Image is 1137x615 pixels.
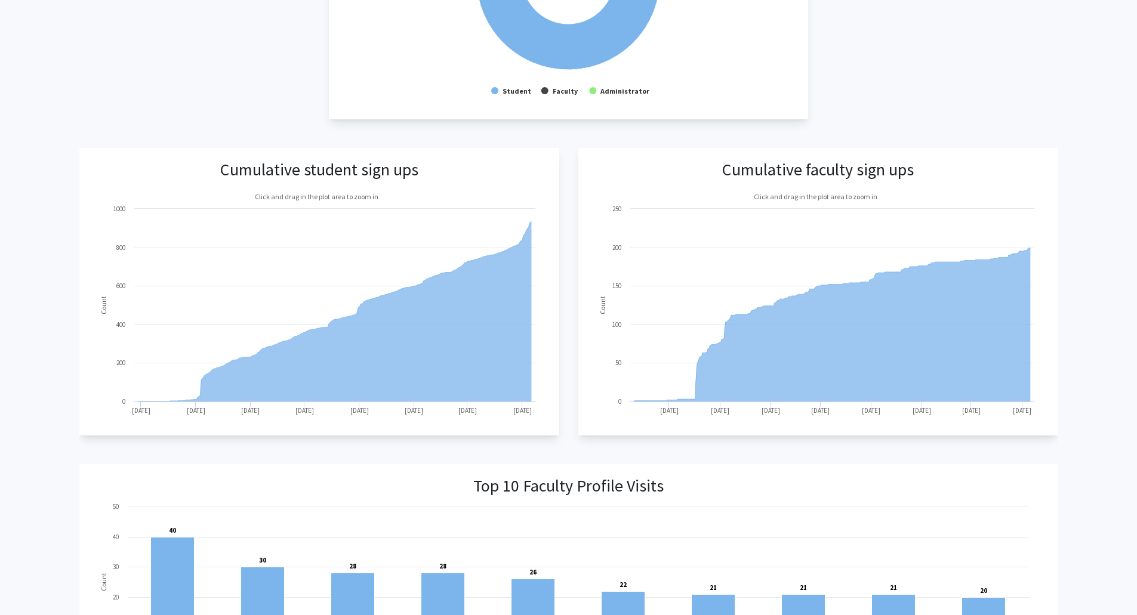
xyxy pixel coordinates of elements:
h3: Cumulative student sign ups [220,160,418,180]
text: 100 [612,320,621,329]
text: 21 [710,583,717,592]
text: 28 [439,562,446,570]
text: [DATE] [132,406,150,415]
text: 400 [116,320,125,329]
text: 250 [612,205,621,213]
text: [DATE] [1013,406,1031,415]
text: 1000 [113,205,125,213]
text: 200 [116,359,125,367]
text: 800 [116,243,125,252]
text: [DATE] [405,406,423,415]
text: 200 [612,243,621,252]
text: [DATE] [811,406,830,415]
text: 40 [113,533,119,541]
text: 0 [618,397,621,406]
text: 50 [615,359,621,367]
text: 150 [612,282,621,290]
text: Count [99,296,108,314]
text: 600 [116,282,125,290]
text: 20 [113,593,119,601]
text: [DATE] [187,406,205,415]
text: Click and drag in the plot area to zoom in [753,192,877,201]
h3: Top 10 Faculty Profile Visits [473,476,664,496]
text: [DATE] [660,406,678,415]
text: [DATE] [241,406,260,415]
text: [DATE] [513,406,532,415]
text: 21 [800,583,807,592]
text: Administrator [600,86,650,95]
text: Student [503,86,531,95]
text: Faculty [553,86,578,95]
text: [DATE] [761,406,779,415]
text: 30 [113,563,119,571]
text: 26 [529,568,537,576]
text: 21 [890,583,897,592]
h3: Cumulative faculty sign ups [722,160,914,180]
text: 0 [122,397,125,406]
text: [DATE] [862,406,880,415]
text: [DATE] [962,406,980,415]
text: 28 [349,562,356,570]
text: [DATE] [350,406,369,415]
text: 22 [620,580,627,589]
text: 40 [169,526,176,534]
text: [DATE] [912,406,930,415]
text: Count [99,573,108,591]
text: [DATE] [458,406,477,415]
text: 20 [980,586,987,595]
text: 30 [259,556,266,564]
iframe: Chat [9,561,51,606]
text: 50 [113,502,119,511]
text: Click and drag in the plot area to zoom in [255,192,378,201]
text: [DATE] [711,406,729,415]
text: [DATE] [295,406,314,415]
text: Count [598,296,607,314]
